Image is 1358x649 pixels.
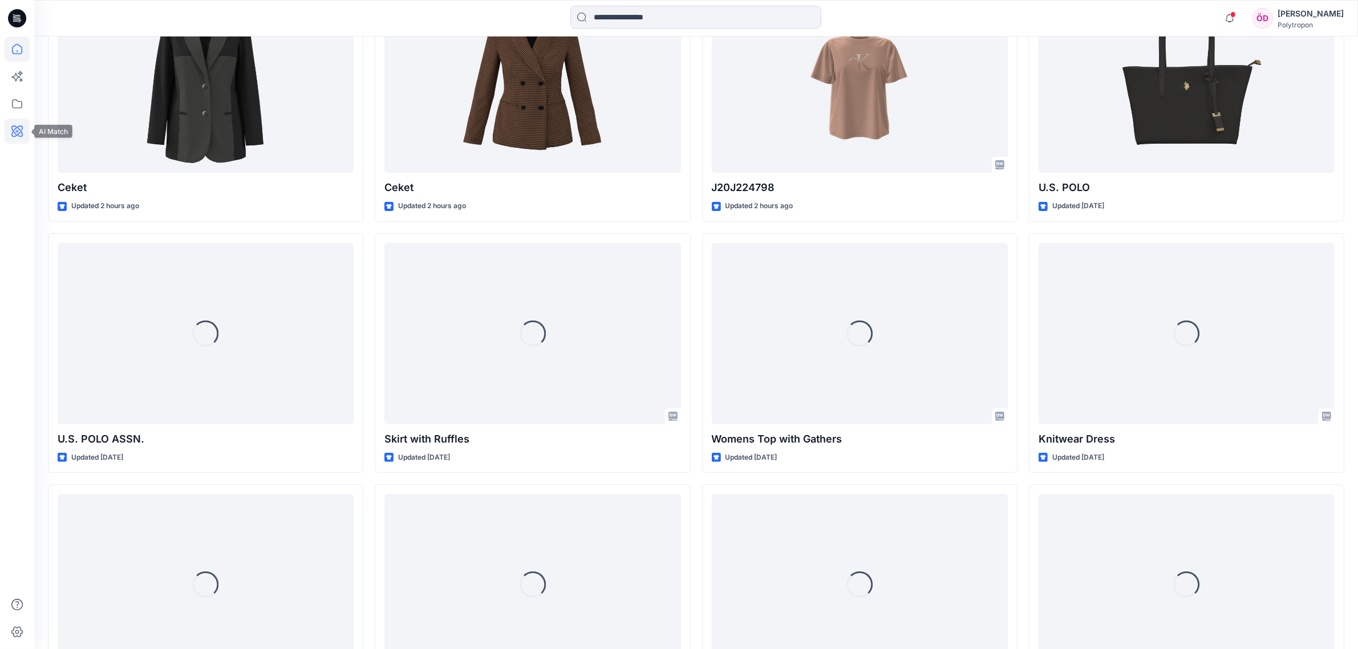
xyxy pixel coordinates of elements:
p: Knitwear Dress [1039,431,1335,447]
p: Updated [DATE] [1052,200,1104,212]
div: ÖD [1252,8,1273,29]
div: [PERSON_NAME] [1278,7,1344,21]
p: U.S. POLO ASSN. [58,431,354,447]
p: Skirt with Ruffles [384,431,680,447]
p: Womens Top with Gathers [712,431,1008,447]
p: Updated 2 hours ago [71,200,139,212]
p: Updated 2 hours ago [398,200,466,212]
p: Ceket [384,180,680,196]
p: Updated 2 hours ago [725,200,793,212]
p: Updated [DATE] [71,452,123,464]
p: Updated [DATE] [725,452,777,464]
p: Updated [DATE] [398,452,450,464]
p: Updated [DATE] [1052,452,1104,464]
div: Polytropon [1278,21,1344,29]
p: Ceket [58,180,354,196]
p: J20J224798 [712,180,1008,196]
p: U.S. POLO [1039,180,1335,196]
